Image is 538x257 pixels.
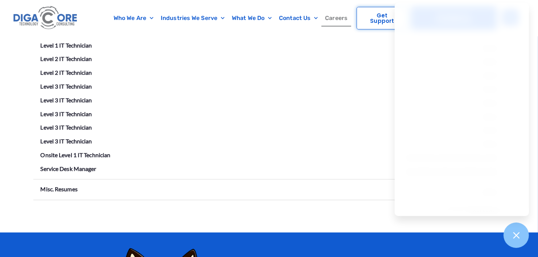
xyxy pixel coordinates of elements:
a: Level 1 IT Technician [41,42,92,49]
a: Careers [321,10,351,26]
div: Powered by [33,204,502,214]
iframe: Chatgenie Messenger [395,3,529,216]
a: Level 2 IT Technician [41,69,92,76]
a: Onsite Level 1 IT Technician [41,151,111,158]
a: Service Desk Manager [41,165,96,172]
a: Misc. Resumes [41,185,78,192]
span: Get Support [364,13,400,24]
img: Digacore logo 1 [12,4,79,32]
a: What We Do [228,10,275,26]
a: Contact Us [275,10,321,26]
a: Level 3 IT Technician [41,124,92,131]
a: Level 3 IT Technician [41,110,92,117]
a: Who We Are [110,10,157,26]
a: Level 3 IT Technician [41,97,92,103]
nav: Menu [108,10,353,26]
a: Level 3 IT Technician [41,138,92,144]
a: Get Support [357,7,408,29]
a: Level 3 IT Technician [41,83,92,90]
a: Level 2 IT Technician [41,55,92,62]
a: Industries We Serve [157,10,228,26]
